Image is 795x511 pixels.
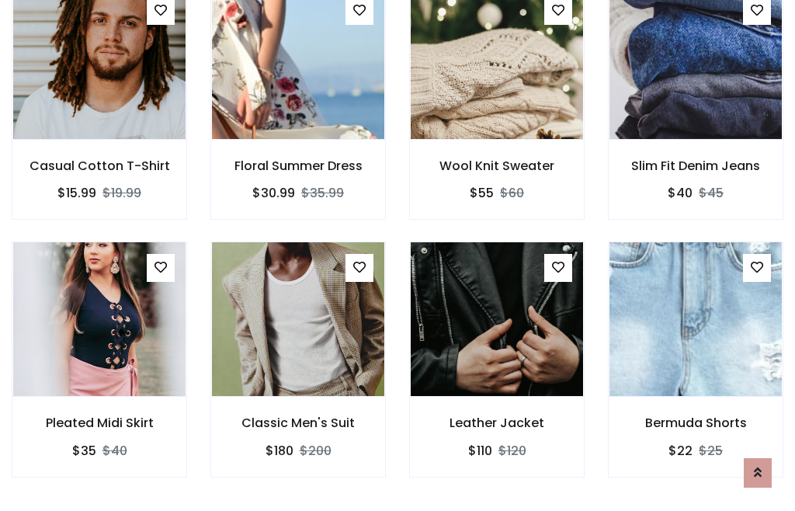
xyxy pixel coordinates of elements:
[468,443,492,458] h6: $110
[498,442,526,460] del: $120
[410,415,584,430] h6: Leather Jacket
[500,184,524,202] del: $60
[699,442,723,460] del: $25
[668,186,693,200] h6: $40
[699,184,724,202] del: $45
[609,415,783,430] h6: Bermuda Shorts
[301,184,344,202] del: $35.99
[57,186,96,200] h6: $15.99
[211,158,385,173] h6: Floral Summer Dress
[12,158,186,173] h6: Casual Cotton T-Shirt
[266,443,293,458] h6: $180
[12,415,186,430] h6: Pleated Midi Skirt
[410,158,584,173] h6: Wool Knit Sweater
[211,415,385,430] h6: Classic Men's Suit
[300,442,332,460] del: $200
[252,186,295,200] h6: $30.99
[470,186,494,200] h6: $55
[72,443,96,458] h6: $35
[668,443,693,458] h6: $22
[609,158,783,173] h6: Slim Fit Denim Jeans
[102,442,127,460] del: $40
[102,184,141,202] del: $19.99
